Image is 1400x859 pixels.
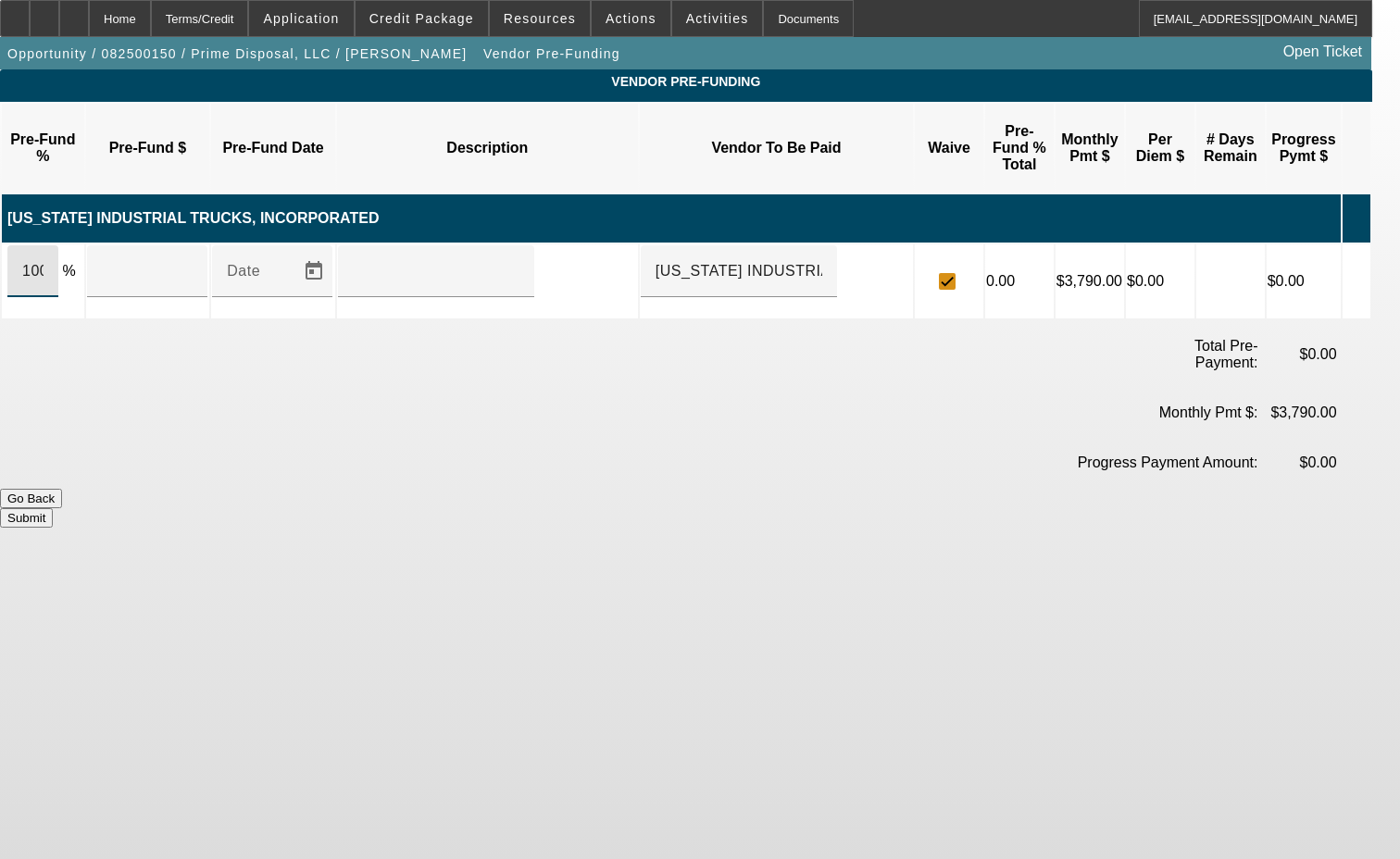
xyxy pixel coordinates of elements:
[1183,338,1258,371] p: Total Pre-Payment:
[295,253,332,290] button: Open calendar
[490,1,590,36] button: Resources
[1261,346,1336,363] p: $0.00
[62,263,75,279] span: %
[1261,405,1336,421] p: $3,790.00
[91,140,206,156] p: Pre-Fund $
[7,210,1340,227] p: [US_STATE] INDUSTRIAL TRUCKS, INCORPORATED
[7,46,467,61] span: Opportunity / 082500150 / Prime Disposal, LLC / [PERSON_NAME]
[644,140,908,156] p: Vendor To Be Paid
[504,11,576,26] span: Resources
[1060,131,1119,165] p: Monthly Pmt $
[1127,273,1194,290] p: $0.00
[986,273,1053,290] p: 0.00
[1276,36,1369,68] a: Open Ticket
[1261,454,1336,471] p: $0.00
[990,123,1049,173] p: Pre-Fund % Total
[1056,273,1123,290] p: $3,790.00
[249,1,353,36] button: Application
[483,46,620,61] span: Vendor Pre-Funding
[369,11,474,26] span: Credit Package
[1268,273,1340,290] p: $0.00
[1344,201,1362,235] i: Add
[656,260,822,282] input: Account
[263,11,339,26] span: Application
[356,1,488,36] button: Credit Package
[1026,454,1257,471] p: Progress Payment Amount:
[1131,131,1190,165] p: Per Diem $
[606,11,656,26] span: Actions
[592,1,670,36] button: Actions
[6,131,80,165] p: Pre-Fund %
[479,37,625,70] button: Vendor Pre-Funding
[1026,405,1257,421] p: Monthly Pmt $:
[1344,264,1362,298] i: Delete
[227,263,260,279] mat-label: Date
[1201,131,1260,165] p: # Days Remain
[672,1,763,36] button: Activities
[14,74,1358,89] span: Vendor Pre-Funding
[216,140,331,156] p: Pre-Fund Date
[1271,131,1336,165] p: Progress Pymt $
[686,11,749,26] span: Activities
[342,140,633,156] p: Description
[919,140,979,156] p: Waive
